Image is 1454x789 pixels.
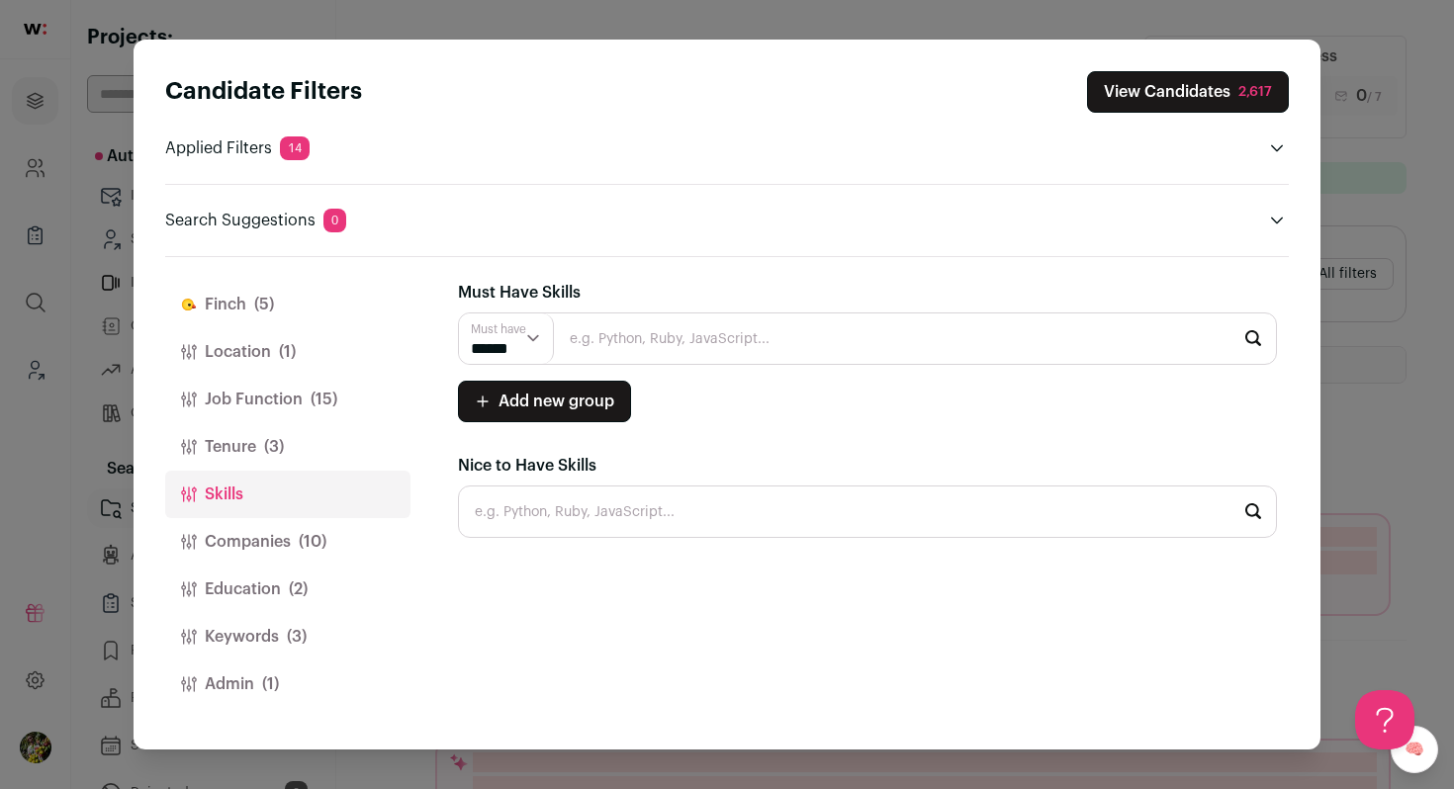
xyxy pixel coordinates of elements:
[1391,726,1438,773] a: 🧠
[165,660,410,708] button: Admin(1)
[165,80,362,104] strong: Candidate Filters
[287,625,307,649] span: (3)
[499,390,614,413] span: Add new group
[458,381,631,422] button: Add new group
[165,471,410,518] button: Skills
[165,566,410,613] button: Education(2)
[311,388,337,411] span: (15)
[458,485,1277,538] input: e.g. Python, Ruby, JavaScript...
[165,518,410,566] button: Companies(10)
[1265,136,1289,160] button: Open applied filters
[458,281,581,305] label: Must Have Skills
[165,423,410,471] button: Tenure(3)
[264,435,284,459] span: (3)
[280,136,310,160] span: 14
[299,530,326,554] span: (10)
[165,209,346,232] p: Search Suggestions
[165,328,410,376] button: Location(1)
[458,312,1277,365] input: e.g. Python, Ruby, JavaScript...
[323,209,346,232] span: 0
[165,376,410,423] button: Job Function(15)
[289,577,308,601] span: (2)
[165,136,310,160] p: Applied Filters
[1355,690,1414,749] iframe: Help Scout Beacon - Open
[1087,71,1289,113] button: Close search preferences
[262,672,279,696] span: (1)
[165,281,410,328] button: Finch(5)
[254,293,274,316] span: (5)
[458,458,596,474] span: Nice to Have Skills
[1238,82,1272,102] div: 2,617
[165,613,410,660] button: Keywords(3)
[279,340,296,364] span: (1)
